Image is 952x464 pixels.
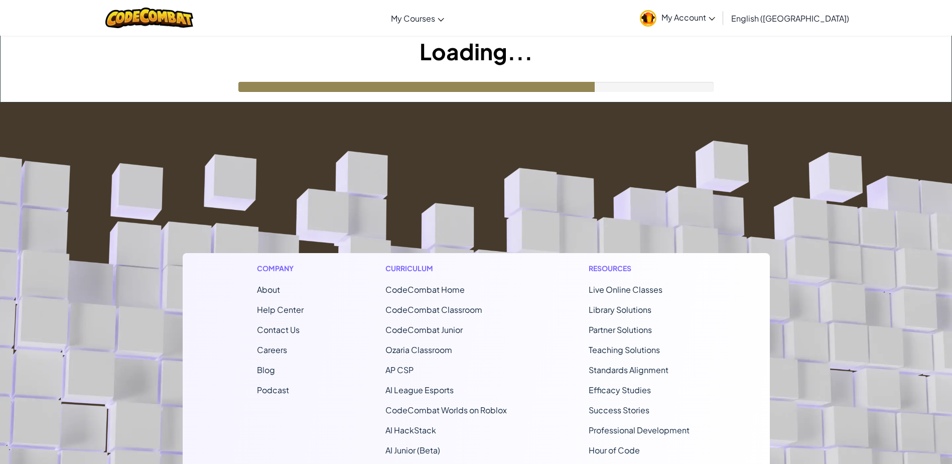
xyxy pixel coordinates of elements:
a: Standards Alignment [589,365,668,375]
span: My Account [661,12,715,23]
a: CodeCombat Worlds on Roblox [385,405,507,415]
a: About [257,284,280,295]
a: Help Center [257,304,304,315]
h1: Curriculum [385,263,507,274]
a: Ozaria Classroom [385,344,452,355]
a: English ([GEOGRAPHIC_DATA]) [726,5,854,32]
a: CodeCombat Classroom [385,304,482,315]
a: AI Junior (Beta) [385,445,440,455]
a: CodeCombat Junior [385,324,463,335]
a: Professional Development [589,425,690,435]
h1: Company [257,263,304,274]
span: English ([GEOGRAPHIC_DATA]) [731,13,849,24]
a: Blog [257,365,275,375]
a: Podcast [257,385,289,395]
a: Partner Solutions [589,324,652,335]
a: My Account [635,2,720,34]
h1: Loading... [1,36,951,67]
img: CodeCombat logo [105,8,193,28]
a: AI League Esports [385,385,454,395]
a: Careers [257,344,287,355]
a: Efficacy Studies [589,385,651,395]
a: AI HackStack [385,425,436,435]
a: Success Stories [589,405,649,415]
a: Teaching Solutions [589,344,660,355]
h1: Resources [589,263,696,274]
a: Live Online Classes [589,284,662,295]
a: My Courses [386,5,449,32]
span: My Courses [391,13,435,24]
a: Library Solutions [589,304,651,315]
span: CodeCombat Home [385,284,465,295]
img: avatar [640,10,656,27]
a: AP CSP [385,365,414,375]
a: Hour of Code [589,445,640,455]
span: Contact Us [257,324,300,335]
